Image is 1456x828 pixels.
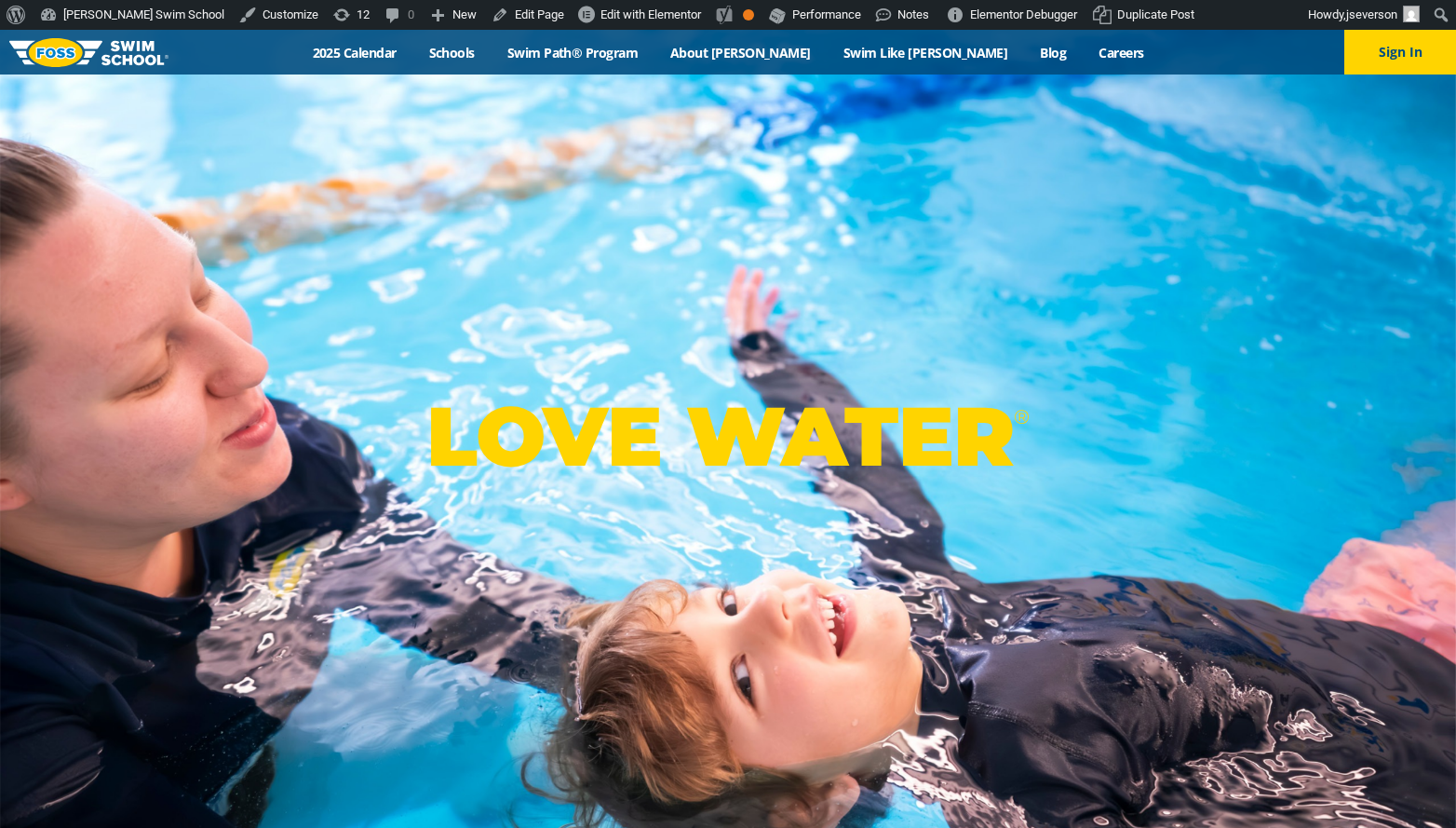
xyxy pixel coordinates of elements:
[1344,30,1456,75] button: Sign In
[9,38,169,67] img: FOSS Swim School Logo
[1014,405,1029,428] sup: ®
[491,44,654,61] a: Swim Path® Program
[743,9,754,20] div: OK
[827,44,1024,61] a: Swim Like [PERSON_NAME]
[412,44,491,61] a: Schools
[1346,7,1397,21] span: jseverson
[600,7,701,21] span: Edit with Elementor
[654,44,828,61] a: About [PERSON_NAME]
[296,44,412,61] a: 2025 Calendar
[1083,44,1160,61] a: Careers
[426,387,1029,486] p: LOVE WATER
[1024,44,1083,61] a: Blog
